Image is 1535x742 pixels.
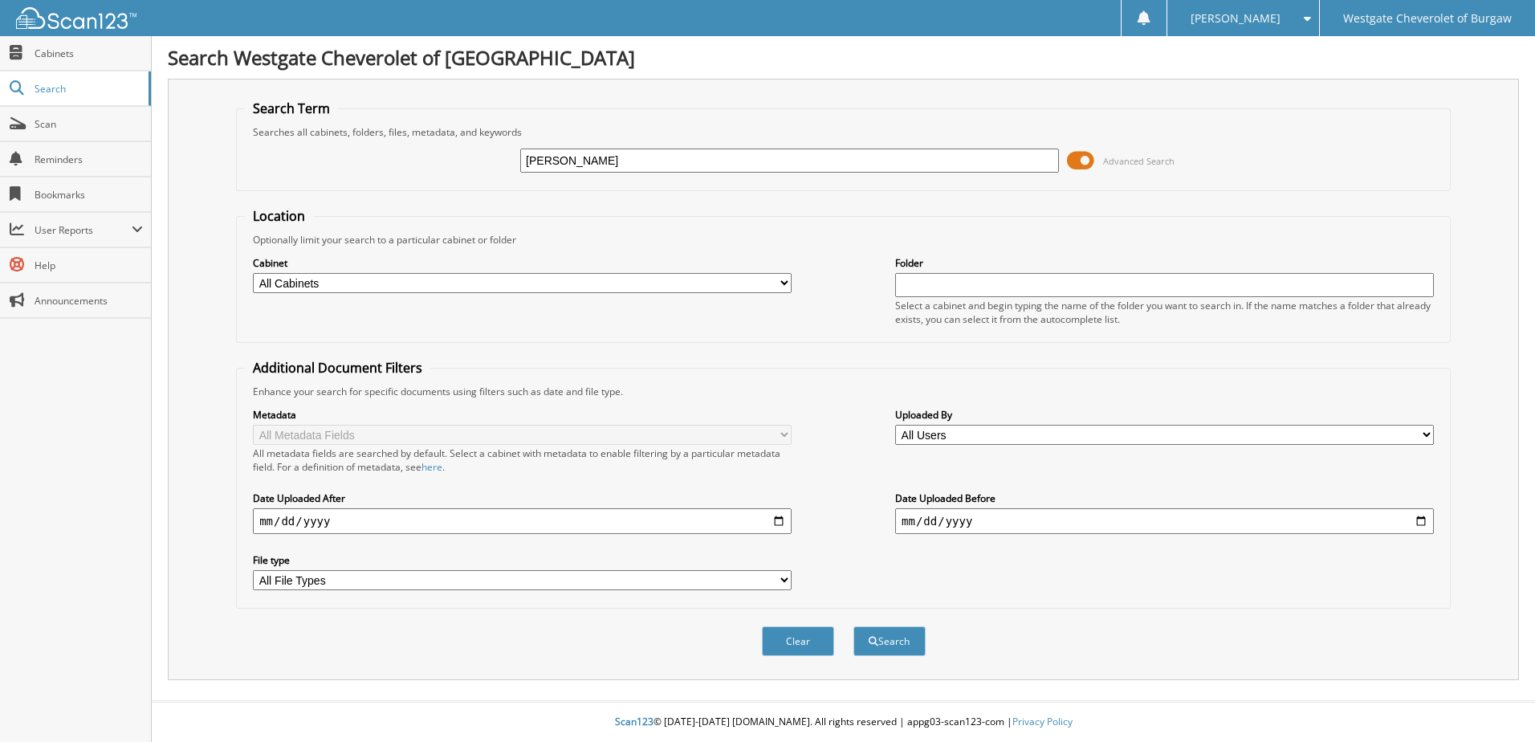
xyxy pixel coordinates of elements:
[152,703,1535,742] div: © [DATE]-[DATE] [DOMAIN_NAME]. All rights reserved | appg03-scan123-com |
[253,553,792,567] label: File type
[895,299,1434,326] div: Select a cabinet and begin typing the name of the folder you want to search in. If the name match...
[1343,14,1512,23] span: Westgate Cheverolet of Burgaw
[253,408,792,422] label: Metadata
[615,715,653,728] span: Scan123
[35,294,143,308] span: Announcements
[895,491,1434,505] label: Date Uploaded Before
[35,188,143,202] span: Bookmarks
[253,491,792,505] label: Date Uploaded After
[1455,665,1535,742] iframe: Chat Widget
[245,359,430,377] legend: Additional Document Filters
[245,233,1442,247] div: Optionally limit your search to a particular cabinet or folder
[421,460,442,474] a: here
[253,256,792,270] label: Cabinet
[253,508,792,534] input: start
[895,256,1434,270] label: Folder
[853,626,926,656] button: Search
[1191,14,1281,23] span: [PERSON_NAME]
[762,626,834,656] button: Clear
[35,259,143,272] span: Help
[35,153,143,166] span: Reminders
[895,508,1434,534] input: end
[35,117,143,131] span: Scan
[253,446,792,474] div: All metadata fields are searched by default. Select a cabinet with metadata to enable filtering b...
[35,82,140,96] span: Search
[245,100,338,117] legend: Search Term
[895,408,1434,422] label: Uploaded By
[245,125,1442,139] div: Searches all cabinets, folders, files, metadata, and keywords
[245,207,313,225] legend: Location
[245,385,1442,398] div: Enhance your search for specific documents using filters such as date and file type.
[1012,715,1073,728] a: Privacy Policy
[168,44,1519,71] h1: Search Westgate Cheverolet of [GEOGRAPHIC_DATA]
[1103,155,1175,167] span: Advanced Search
[35,223,132,237] span: User Reports
[16,7,136,29] img: scan123-logo-white.svg
[35,47,143,60] span: Cabinets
